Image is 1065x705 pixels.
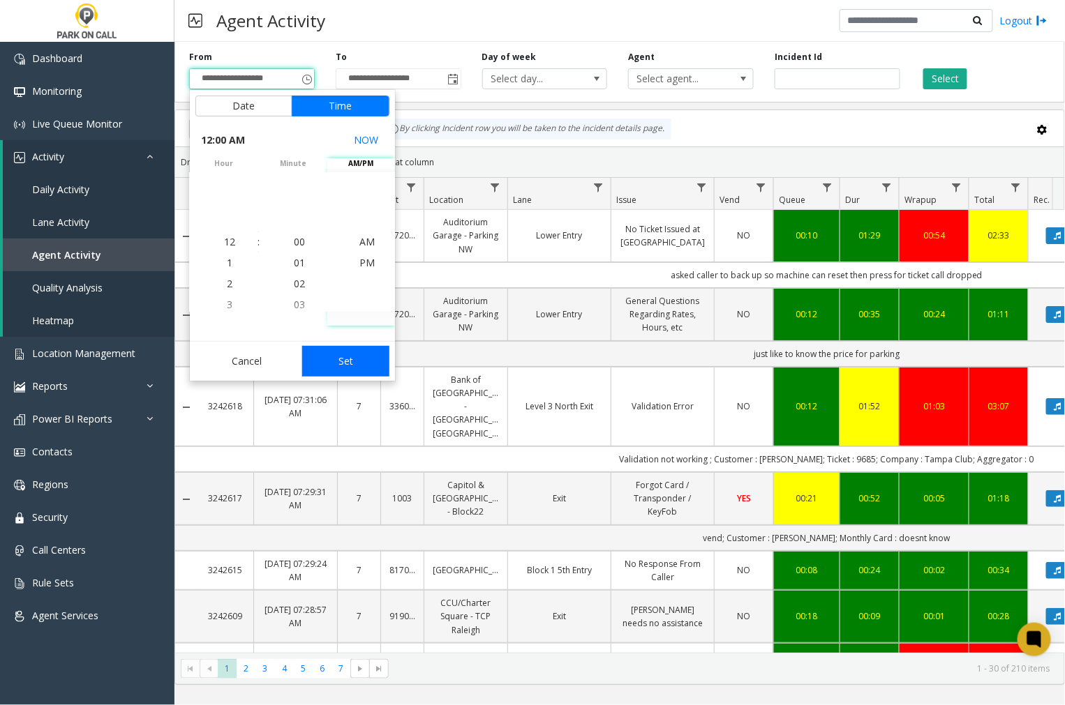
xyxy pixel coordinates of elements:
[1036,13,1048,28] img: logout
[3,140,174,173] a: Activity
[775,51,822,63] label: Incident Id
[737,492,751,504] span: YES
[14,119,25,130] img: 'icon'
[908,492,960,505] a: 00:05
[1000,13,1048,28] a: Logout
[32,281,103,294] span: Quality Analysis
[32,543,86,556] span: Call Centers
[209,3,332,38] h3: Agent Activity
[14,513,25,524] img: 'icon'
[433,215,499,256] a: Auditorium Garage - Parking NW
[206,563,245,577] a: 3242615
[224,235,235,248] span: 12
[908,229,960,242] a: 00:54
[978,492,1020,505] a: 01:18
[32,150,64,163] span: Activity
[620,222,706,249] a: No Ticket Issued at [GEOGRAPHIC_DATA]
[482,51,537,63] label: Day of week
[32,117,122,130] span: Live Queue Monitor
[327,158,395,169] span: AM/PM
[782,308,831,321] a: 00:12
[32,609,98,622] span: Agent Services
[908,609,960,623] div: 00:01
[14,54,25,65] img: 'icon'
[723,308,765,321] a: NO
[483,69,582,89] span: Select day...
[32,412,112,425] span: Power BI Reports
[359,235,375,248] span: AM
[904,194,937,206] span: Wrapup
[389,563,415,577] a: 817001
[978,563,1020,577] a: 00:34
[849,563,891,577] div: 00:24
[978,229,1020,242] a: 02:33
[723,609,765,623] a: NO
[32,84,82,98] span: Monitoring
[346,492,372,505] a: 7
[629,69,728,89] span: Select agent...
[738,564,751,576] span: NO
[14,545,25,556] img: 'icon'
[190,158,258,169] span: hour
[849,229,891,242] a: 01:29
[620,294,706,335] a: General Questions Regarding Rates, Hours, etc
[369,659,388,679] span: Go to the last page
[620,603,706,630] a: [PERSON_NAME] needs no assistance
[723,400,765,413] a: NO
[433,373,499,440] a: Bank of [GEOGRAPHIC_DATA] - [GEOGRAPHIC_DATA] [GEOGRAPHIC_DATA]
[237,659,255,678] span: Page 2
[32,478,68,491] span: Regions
[389,609,415,623] a: 919001
[32,314,74,327] span: Heatmap
[516,563,602,577] a: Block 1 5th Entry
[923,68,967,89] button: Select
[692,178,711,197] a: Issue Filter Menu
[445,69,461,89] span: Toggle popup
[628,51,655,63] label: Agent
[14,611,25,622] img: 'icon'
[845,194,860,206] span: Dur
[195,96,292,116] button: Date tab
[908,308,960,321] a: 00:24
[782,492,831,505] a: 00:21
[294,298,305,311] span: 03
[175,494,198,505] a: Collapse Details
[32,183,89,196] span: Daily Activity
[589,178,608,197] a: Lane Filter Menu
[299,69,314,89] span: Toggle popup
[175,310,198,321] a: Collapse Details
[433,294,499,335] a: Auditorium Garage - Parking NW
[262,485,329,512] a: [DATE] 07:29:31 AM
[175,402,198,413] a: Collapse Details
[402,178,421,197] a: Lot Filter Menu
[513,194,532,206] span: Lane
[429,194,463,206] span: Location
[782,229,831,242] a: 00:10
[978,308,1020,321] div: 01:11
[738,308,751,320] span: NO
[433,649,499,690] a: [PERSON_NAME] Street Deck - TCP Raleigh
[947,178,966,197] a: Wrapup Filter Menu
[227,256,232,269] span: 1
[908,400,960,413] div: 01:03
[849,308,891,321] a: 00:35
[14,152,25,163] img: 'icon'
[381,119,671,139] div: By clicking Incident row you will be taken to the incident details page.
[348,128,384,153] button: Select now
[294,277,305,290] span: 02
[849,400,891,413] a: 01:52
[294,235,305,248] span: 00
[782,609,831,623] a: 00:18
[206,492,245,505] a: 3242617
[516,229,602,242] a: Lower Entry
[516,609,602,623] a: Exit
[373,663,385,674] span: Go to the last page
[908,563,960,577] a: 00:02
[433,563,499,577] a: [GEOGRAPHIC_DATA]
[256,659,275,678] span: Page 3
